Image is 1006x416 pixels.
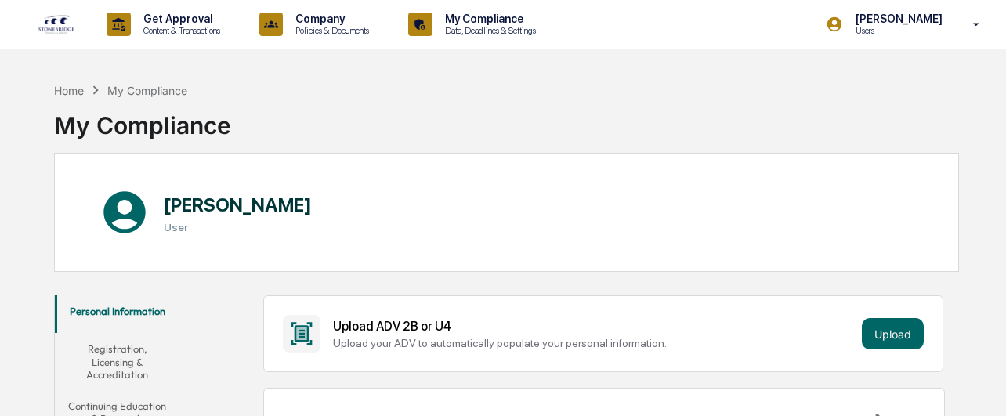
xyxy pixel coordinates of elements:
div: Upload your ADV to automatically populate your personal information. [333,337,856,349]
div: Upload ADV 2B or U4 [333,319,856,334]
h3: User [164,221,312,233]
div: My Compliance [54,99,231,139]
div: Home [54,84,84,97]
p: Company [283,13,377,25]
p: Users [843,25,950,36]
img: logo [38,14,75,34]
h1: [PERSON_NAME] [164,194,312,216]
button: Registration, Licensing & Accreditation [55,333,181,390]
p: Data, Deadlines & Settings [432,25,544,36]
button: Upload [862,318,924,349]
p: Policies & Documents [283,25,377,36]
p: [PERSON_NAME] [843,13,950,25]
div: My Compliance [107,84,187,97]
button: Personal Information [55,295,181,333]
p: My Compliance [432,13,544,25]
p: Content & Transactions [131,25,228,36]
p: Get Approval [131,13,228,25]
